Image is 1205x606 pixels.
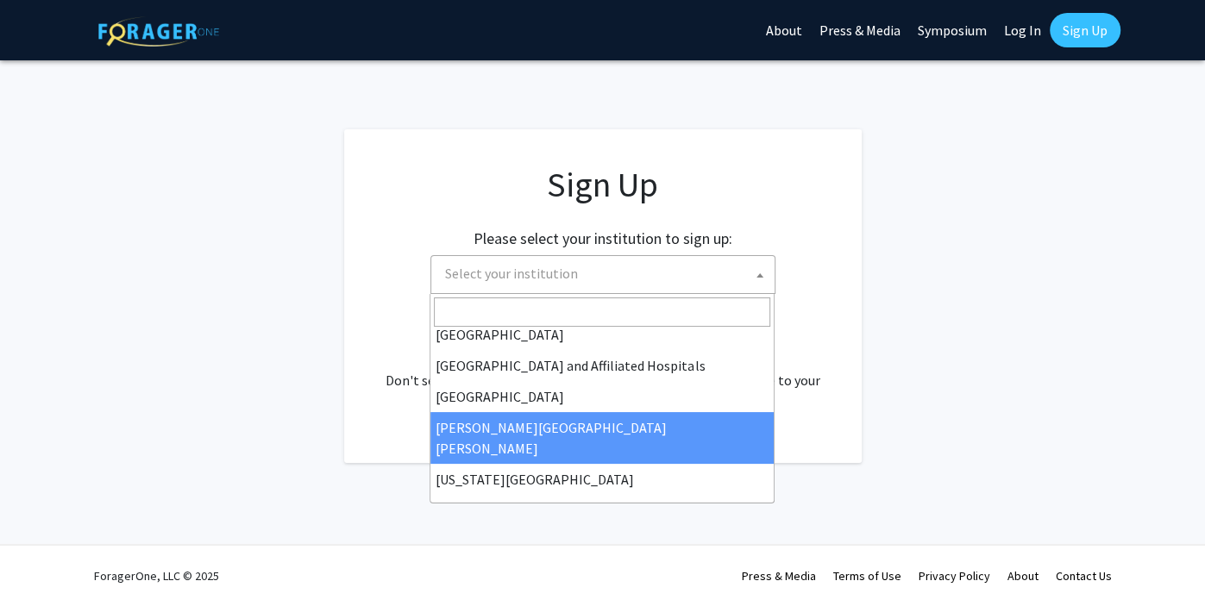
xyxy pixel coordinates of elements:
span: Select your institution [430,255,775,294]
div: Already have an account? . Don't see your institution? about bringing ForagerOne to your institut... [379,328,827,411]
iframe: Chat [13,528,73,593]
a: Terms of Use [833,568,901,584]
li: [US_STATE][GEOGRAPHIC_DATA] [430,464,774,495]
a: Press & Media [742,568,816,584]
a: Privacy Policy [919,568,990,584]
li: [GEOGRAPHIC_DATA] and Affiliated Hospitals [430,350,774,381]
a: Sign Up [1050,13,1120,47]
a: About [1007,568,1039,584]
li: [GEOGRAPHIC_DATA] [430,381,774,412]
a: Contact Us [1056,568,1112,584]
input: Search [434,297,770,327]
h1: Sign Up [379,164,827,205]
span: Select your institution [445,265,578,282]
span: Select your institution [438,256,775,291]
h2: Please select your institution to sign up: [474,229,732,248]
li: [GEOGRAPHIC_DATA] [430,319,774,350]
div: ForagerOne, LLC © 2025 [94,546,219,606]
li: [PERSON_NAME][GEOGRAPHIC_DATA][PERSON_NAME] [430,412,774,464]
li: [PERSON_NAME][GEOGRAPHIC_DATA] [430,495,774,526]
img: ForagerOne Logo [98,16,219,47]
